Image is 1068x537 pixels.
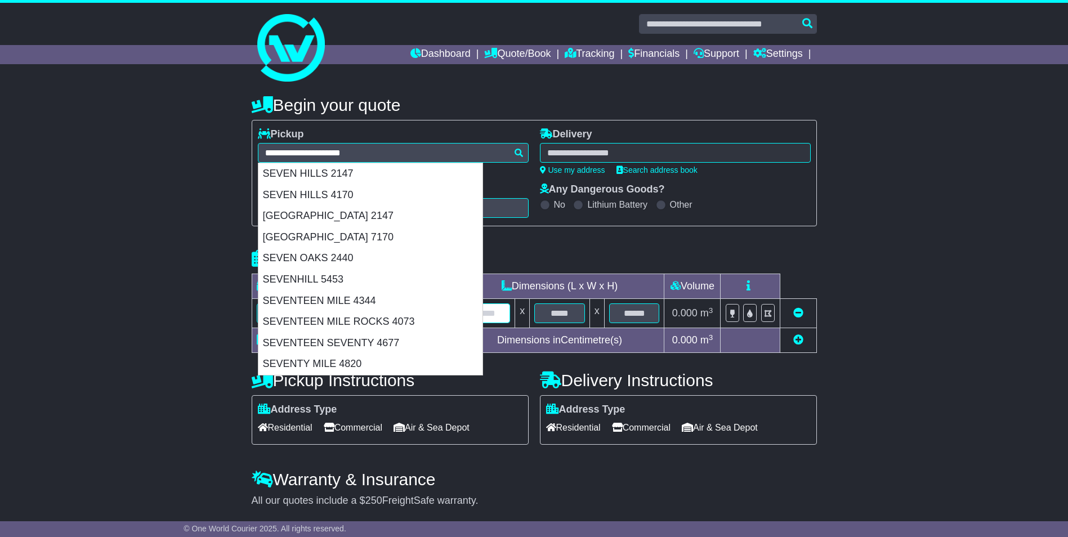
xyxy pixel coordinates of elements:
span: Air & Sea Depot [682,419,758,436]
span: Residential [258,419,312,436]
td: Type [252,274,346,299]
div: SEVEN HILLS 2147 [258,163,482,185]
a: Dashboard [410,45,471,64]
span: Commercial [612,419,671,436]
a: Financials [628,45,680,64]
td: x [515,299,530,328]
div: [GEOGRAPHIC_DATA] 7170 [258,227,482,248]
label: Any Dangerous Goods? [540,184,665,196]
td: x [589,299,604,328]
sup: 3 [709,306,713,315]
td: Dimensions in Centimetre(s) [455,328,664,353]
a: Add new item [793,334,803,346]
span: 0.000 [672,307,698,319]
div: SEVENTEEN SEVENTY 4677 [258,333,482,354]
a: Quote/Book [484,45,551,64]
a: Search address book [616,165,698,174]
a: Use my address [540,165,605,174]
div: SEVENTY MILE 4820 [258,353,482,375]
a: Settings [753,45,803,64]
div: All our quotes include a $ FreightSafe warranty. [252,495,817,507]
span: m [700,307,713,319]
h4: Pickup Instructions [252,371,529,390]
a: Tracking [565,45,614,64]
a: Remove this item [793,307,803,319]
span: Commercial [324,419,382,436]
label: Pickup [258,128,304,141]
div: SEVEN HILLS 4170 [258,185,482,206]
label: Address Type [546,404,625,416]
label: Lithium Battery [587,199,647,210]
label: Delivery [540,128,592,141]
div: [GEOGRAPHIC_DATA] 2147 [258,205,482,227]
div: SEVENTEEN MILE ROCKS 4073 [258,311,482,333]
div: SEVENTEEN MILE 4344 [258,290,482,312]
div: SEVEN OAKS 2440 [258,248,482,269]
h4: Delivery Instructions [540,371,817,390]
a: Support [694,45,739,64]
span: 0.000 [672,334,698,346]
label: No [554,199,565,210]
span: m [700,334,713,346]
span: Air & Sea Depot [394,419,470,436]
span: 250 [365,495,382,506]
div: SEVENHILL 5453 [258,269,482,290]
span: Residential [546,419,601,436]
td: Dimensions (L x W x H) [455,274,664,299]
h4: Begin your quote [252,96,817,114]
sup: 3 [709,333,713,342]
td: Total [252,328,346,353]
typeahead: Please provide city [258,143,529,163]
td: Volume [664,274,721,299]
h4: Warranty & Insurance [252,470,817,489]
span: © One World Courier 2025. All rights reserved. [184,524,346,533]
label: Address Type [258,404,337,416]
h4: Package details | [252,249,393,268]
label: Other [670,199,692,210]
